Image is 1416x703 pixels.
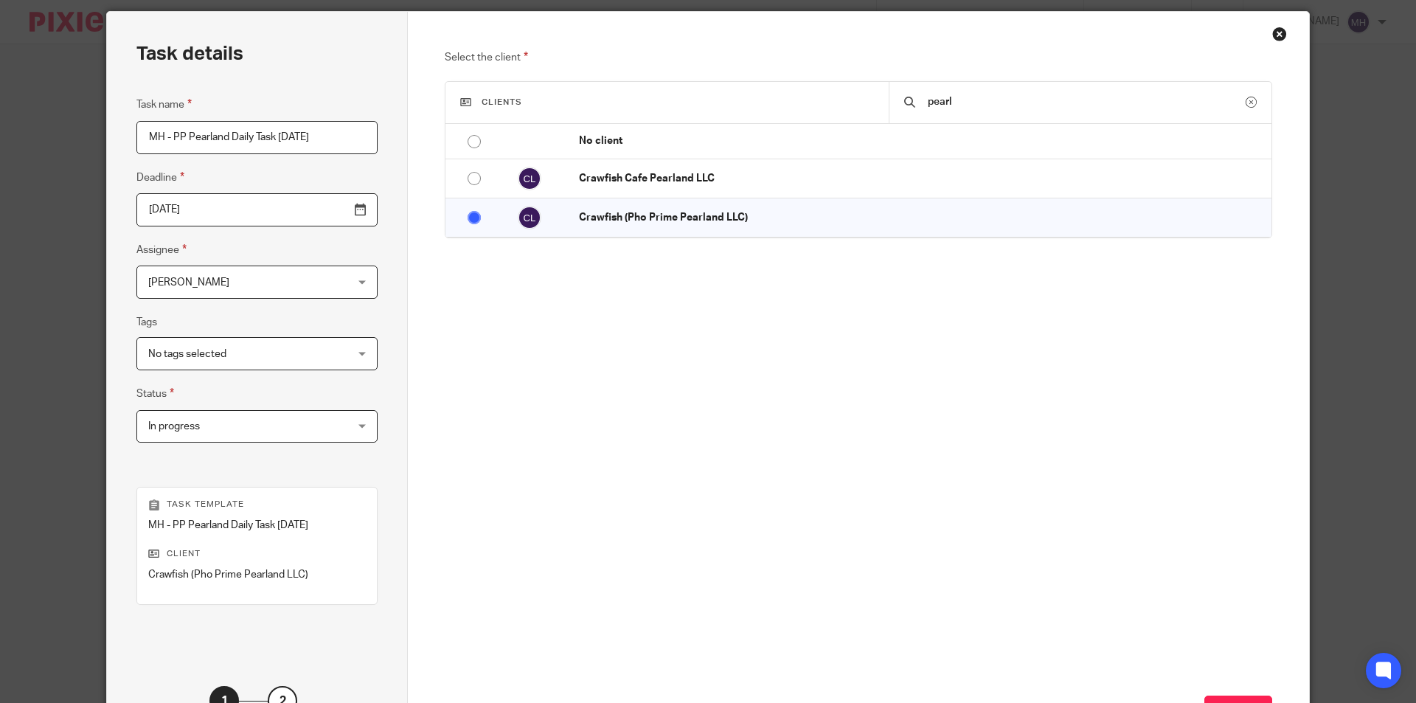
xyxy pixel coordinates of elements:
[148,421,200,432] span: In progress
[136,193,378,226] input: Use the arrow keys to pick a date
[136,121,378,154] input: Task name
[445,49,1273,66] p: Select the client
[148,349,226,359] span: No tags selected
[148,518,366,533] p: MH - PP Pearland Daily Task [DATE]
[926,94,1246,110] input: Search...
[518,167,541,190] img: svg%3E
[579,171,1264,186] p: Crawfish Cafe Pearland LLC
[136,96,192,113] label: Task name
[148,548,366,560] p: Client
[482,98,522,106] span: Clients
[148,567,366,582] p: Crawfish (Pho Prime Pearland LLC)
[136,315,157,330] label: Tags
[136,385,174,402] label: Status
[148,499,366,510] p: Task template
[579,134,1264,148] p: No client
[136,241,187,258] label: Assignee
[136,41,243,66] h2: Task details
[579,210,1264,225] p: Crawfish (Pho Prime Pearland LLC)
[518,206,541,229] img: svg%3E
[1272,27,1287,41] div: Close this dialog window
[148,277,229,288] span: [PERSON_NAME]
[136,169,184,186] label: Deadline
